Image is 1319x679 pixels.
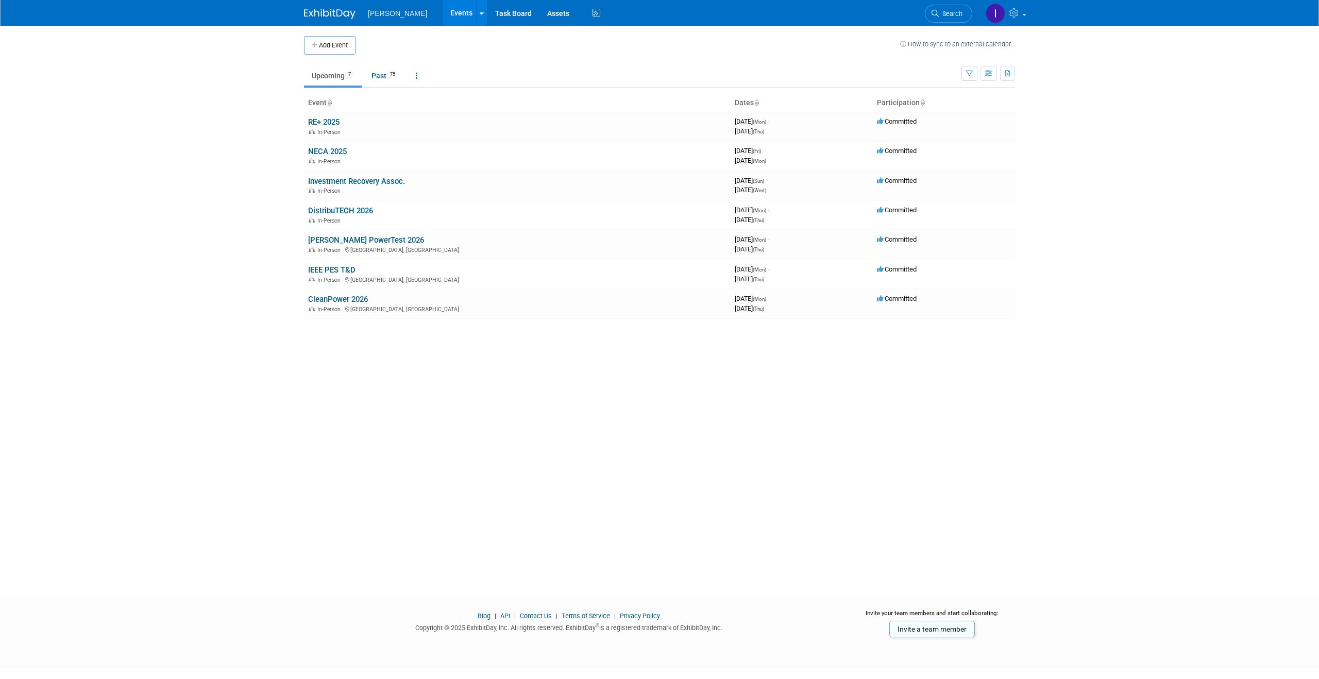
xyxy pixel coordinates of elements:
[986,4,1005,23] img: Isabella DeJulia
[877,295,917,302] span: Committed
[753,277,764,282] span: (Thu)
[849,609,1016,624] div: Invite your team members and start collaborating:
[308,147,347,156] a: NECA 2025
[735,206,769,214] span: [DATE]
[731,94,873,112] th: Dates
[735,177,767,184] span: [DATE]
[753,217,764,223] span: (Thu)
[308,304,726,313] div: [GEOGRAPHIC_DATA], [GEOGRAPHIC_DATA]
[877,206,917,214] span: Committed
[735,295,769,302] span: [DATE]
[753,237,766,243] span: (Mon)
[735,117,769,125] span: [DATE]
[562,612,610,620] a: Terms of Service
[900,40,1015,48] a: How to sync to an external calendar...
[317,306,344,313] span: In-Person
[735,186,766,194] span: [DATE]
[317,188,344,194] span: In-Person
[754,98,759,107] a: Sort by Start Date
[553,612,560,620] span: |
[753,267,766,273] span: (Mon)
[925,5,972,23] a: Search
[308,275,726,283] div: [GEOGRAPHIC_DATA], [GEOGRAPHIC_DATA]
[766,177,767,184] span: -
[768,235,769,243] span: -
[873,94,1015,112] th: Participation
[753,188,766,193] span: (Wed)
[768,206,769,214] span: -
[768,265,769,273] span: -
[753,178,764,184] span: (Sun)
[309,129,315,134] img: In-Person Event
[753,208,766,213] span: (Mon)
[735,147,764,155] span: [DATE]
[768,295,769,302] span: -
[309,217,315,223] img: In-Person Event
[304,36,356,55] button: Add Event
[308,206,373,215] a: DistribuTECH 2026
[735,245,764,253] span: [DATE]
[612,612,618,620] span: |
[478,612,491,620] a: Blog
[753,119,766,125] span: (Mon)
[753,247,764,252] span: (Thu)
[500,612,510,620] a: API
[308,295,368,304] a: CleanPower 2026
[620,612,660,620] a: Privacy Policy
[735,304,764,312] span: [DATE]
[939,10,962,18] span: Search
[327,98,332,107] a: Sort by Event Name
[889,621,975,637] a: Invite a team member
[768,117,769,125] span: -
[317,277,344,283] span: In-Person
[345,71,354,78] span: 7
[763,147,764,155] span: -
[317,217,344,224] span: In-Person
[753,129,764,134] span: (Thu)
[309,188,315,193] img: In-Person Event
[877,265,917,273] span: Committed
[317,247,344,253] span: In-Person
[877,117,917,125] span: Committed
[364,66,406,86] a: Past75
[309,158,315,163] img: In-Person Event
[735,127,764,135] span: [DATE]
[308,235,424,245] a: [PERSON_NAME] PowerTest 2026
[492,612,499,620] span: |
[308,177,405,186] a: Investment Recovery Assoc.
[387,71,398,78] span: 75
[735,275,764,283] span: [DATE]
[308,117,340,127] a: RE+ 2025
[753,158,766,164] span: (Mon)
[308,245,726,253] div: [GEOGRAPHIC_DATA], [GEOGRAPHIC_DATA]
[735,157,766,164] span: [DATE]
[753,148,761,154] span: (Fri)
[753,296,766,302] span: (Mon)
[304,94,731,112] th: Event
[309,306,315,311] img: In-Person Event
[920,98,925,107] a: Sort by Participation Type
[735,216,764,224] span: [DATE]
[520,612,552,620] a: Contact Us
[304,66,362,86] a: Upcoming7
[735,235,769,243] span: [DATE]
[304,9,356,19] img: ExhibitDay
[309,277,315,282] img: In-Person Event
[877,177,917,184] span: Committed
[309,247,315,252] img: In-Person Event
[877,147,917,155] span: Committed
[368,9,427,18] span: [PERSON_NAME]
[304,621,834,633] div: Copyright © 2025 ExhibitDay, Inc. All rights reserved. ExhibitDay is a registered trademark of Ex...
[308,265,356,275] a: IEEE PES T&D
[877,235,917,243] span: Committed
[512,612,518,620] span: |
[735,265,769,273] span: [DATE]
[596,623,599,629] sup: ®
[317,129,344,135] span: In-Person
[317,158,344,165] span: In-Person
[753,306,764,312] span: (Thu)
